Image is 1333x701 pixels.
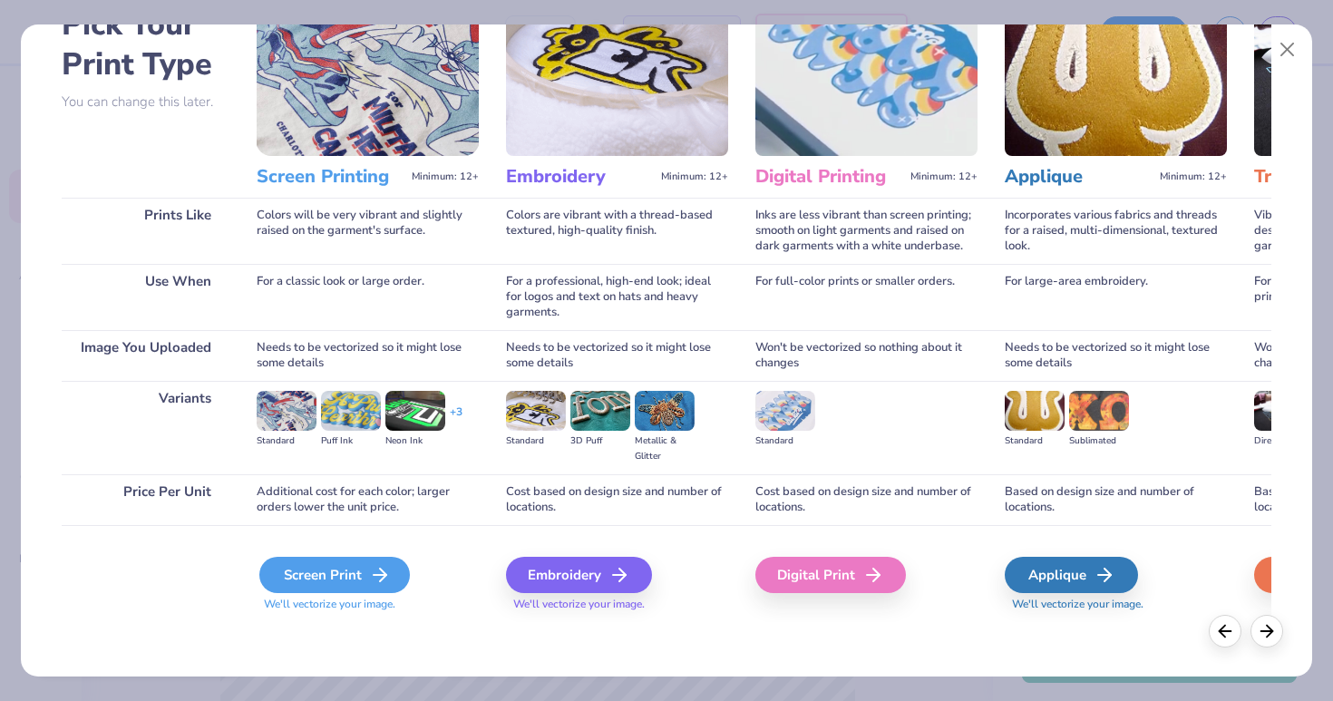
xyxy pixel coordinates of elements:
div: Needs to be vectorized so it might lose some details [1005,330,1227,381]
div: Colors are vibrant with a thread-based textured, high-quality finish. [506,198,728,264]
img: Standard [257,391,316,431]
div: Sublimated [1069,433,1129,449]
div: Incorporates various fabrics and threads for a raised, multi-dimensional, textured look. [1005,198,1227,264]
span: We'll vectorize your image. [506,597,728,612]
button: Close [1270,33,1305,67]
div: Use When [62,264,229,330]
img: Standard [755,391,815,431]
h2: Pick Your Print Type [62,5,229,84]
div: For a classic look or large order. [257,264,479,330]
div: Standard [755,433,815,449]
div: Cost based on design size and number of locations. [755,474,978,525]
div: For full-color prints or smaller orders. [755,264,978,330]
h3: Applique [1005,165,1153,189]
div: Standard [506,433,566,449]
img: Standard [1005,391,1065,431]
div: Neon Ink [385,433,445,449]
div: Standard [1005,433,1065,449]
span: Minimum: 12+ [910,170,978,183]
img: Neon Ink [385,391,445,431]
img: 3D Puff [570,391,630,431]
span: Minimum: 12+ [661,170,728,183]
h3: Screen Printing [257,165,404,189]
div: Additional cost for each color; larger orders lower the unit price. [257,474,479,525]
h3: Digital Printing [755,165,903,189]
div: Needs to be vectorized so it might lose some details [506,330,728,381]
div: Cost based on design size and number of locations. [506,474,728,525]
div: Metallic & Glitter [635,433,695,464]
img: Metallic & Glitter [635,391,695,431]
div: Direct-to-film [1254,433,1314,449]
div: Digital Print [755,557,906,593]
div: 3D Puff [570,433,630,449]
div: Variants [62,381,229,474]
div: Based on design size and number of locations. [1005,474,1227,525]
div: Price Per Unit [62,474,229,525]
div: + 3 [450,404,462,435]
div: Won't be vectorized so nothing about it changes [755,330,978,381]
div: Embroidery [506,557,652,593]
div: Colors will be very vibrant and slightly raised on the garment's surface. [257,198,479,264]
img: Direct-to-film [1254,391,1314,431]
div: For large-area embroidery. [1005,264,1227,330]
div: Screen Print [259,557,410,593]
img: Puff Ink [321,391,381,431]
div: Inks are less vibrant than screen printing; smooth on light garments and raised on dark garments ... [755,198,978,264]
span: We'll vectorize your image. [1005,597,1227,612]
div: Image You Uploaded [62,330,229,381]
span: We'll vectorize your image. [257,597,479,612]
img: Standard [506,391,566,431]
img: Sublimated [1069,391,1129,431]
p: You can change this later. [62,94,229,110]
div: Applique [1005,557,1138,593]
span: Minimum: 12+ [1160,170,1227,183]
div: For a professional, high-end look; ideal for logos and text on hats and heavy garments. [506,264,728,330]
div: Standard [257,433,316,449]
span: Minimum: 12+ [412,170,479,183]
h3: Embroidery [506,165,654,189]
div: Needs to be vectorized so it might lose some details [257,330,479,381]
div: Prints Like [62,198,229,264]
div: Puff Ink [321,433,381,449]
